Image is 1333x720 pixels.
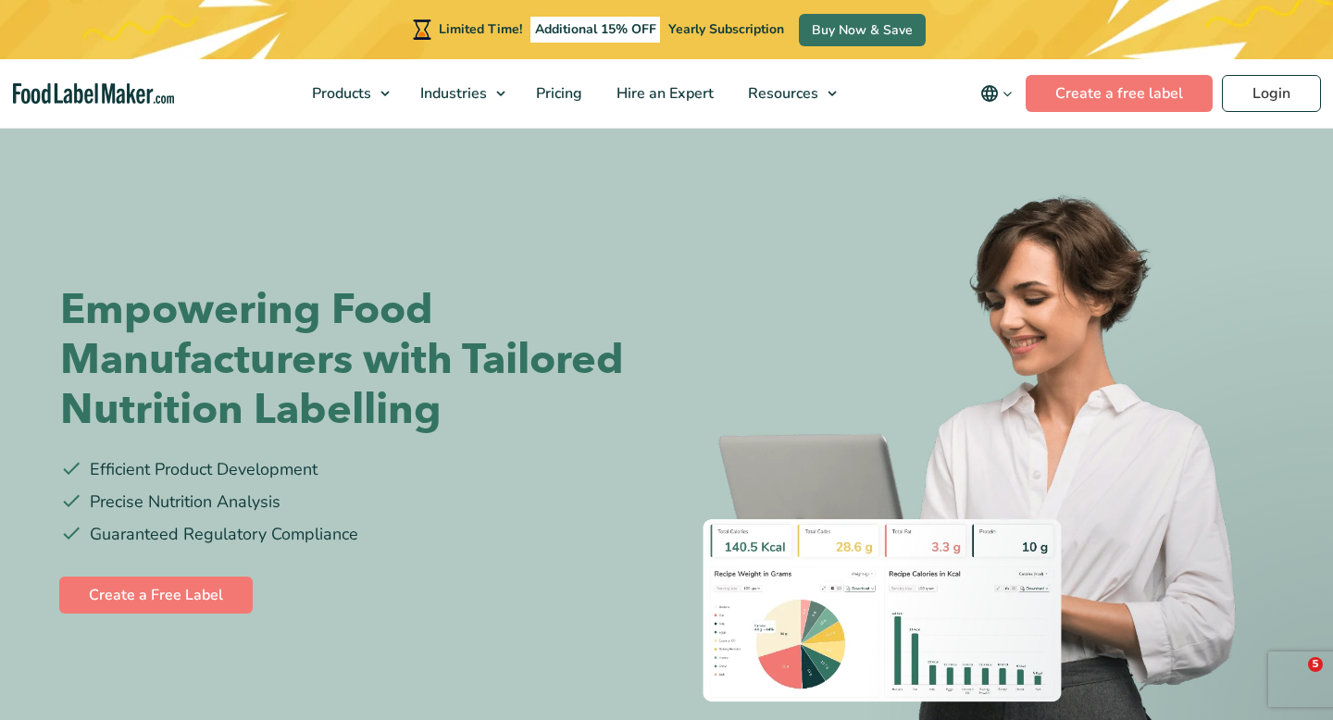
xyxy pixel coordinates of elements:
[742,83,820,104] span: Resources
[295,59,399,128] a: Products
[799,14,926,46] a: Buy Now & Save
[530,83,584,104] span: Pricing
[60,457,653,482] li: Efficient Product Development
[600,59,727,128] a: Hire an Expert
[415,83,489,104] span: Industries
[1026,75,1213,112] a: Create a free label
[731,59,846,128] a: Resources
[59,577,253,614] a: Create a Free Label
[519,59,595,128] a: Pricing
[60,490,653,515] li: Precise Nutrition Analysis
[1308,657,1323,672] span: 5
[611,83,716,104] span: Hire an Expert
[1222,75,1321,112] a: Login
[668,20,784,38] span: Yearly Subscription
[530,17,661,43] span: Additional 15% OFF
[306,83,373,104] span: Products
[1270,657,1314,701] iframe: Intercom live chat
[60,285,653,435] h1: Empowering Food Manufacturers with Tailored Nutrition Labelling
[404,59,515,128] a: Industries
[439,20,522,38] span: Limited Time!
[60,522,653,547] li: Guaranteed Regulatory Compliance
